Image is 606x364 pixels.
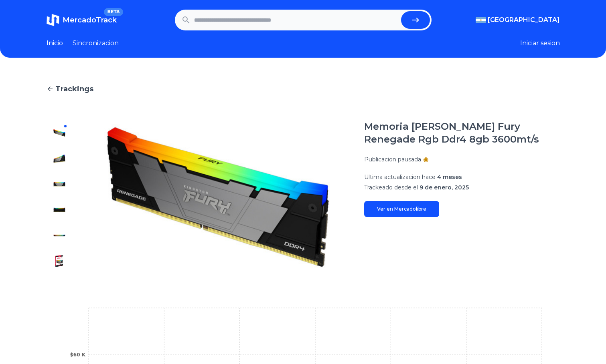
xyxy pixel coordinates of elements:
img: Memoria Ram Kingston Fury Renegade Rgb Ddr4 8gb 3600mt/s [53,255,66,267]
span: 4 meses [437,173,462,181]
img: MercadoTrack [47,14,59,26]
span: BETA [104,8,123,16]
span: Trackings [55,83,93,95]
span: 9 de enero, 2025 [420,184,469,191]
span: Trackeado desde el [364,184,418,191]
span: MercadoTrack [63,16,117,24]
img: Memoria Ram Kingston Fury Renegade Rgb Ddr4 8gb 3600mt/s [53,152,66,165]
img: Memoria Ram Kingston Fury Renegade Rgb Ddr4 8gb 3600mt/s [53,127,66,139]
button: Iniciar sesion [520,38,560,48]
tspan: $60 K [70,352,85,358]
img: Memoria Ram Kingston Fury Renegade Rgb Ddr4 8gb 3600mt/s [53,229,66,242]
span: [GEOGRAPHIC_DATA] [488,15,560,25]
img: Argentina [476,17,486,23]
p: Publicacion pausada [364,155,421,163]
a: MercadoTrackBETA [47,14,117,26]
a: Sincronizacion [73,38,119,48]
a: Inicio [47,38,63,48]
h1: Memoria [PERSON_NAME] Fury Renegade Rgb Ddr4 8gb 3600mt/s [364,120,560,146]
img: Memoria Ram Kingston Fury Renegade Rgb Ddr4 8gb 3600mt/s [53,203,66,216]
span: Ultima actualizacion hace [364,173,436,181]
img: Memoria Ram Kingston Fury Renegade Rgb Ddr4 8gb 3600mt/s [88,120,348,274]
button: [GEOGRAPHIC_DATA] [476,15,560,25]
a: Ver en Mercadolibre [364,201,439,217]
img: Memoria Ram Kingston Fury Renegade Rgb Ddr4 8gb 3600mt/s [53,178,66,191]
a: Trackings [47,83,560,95]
